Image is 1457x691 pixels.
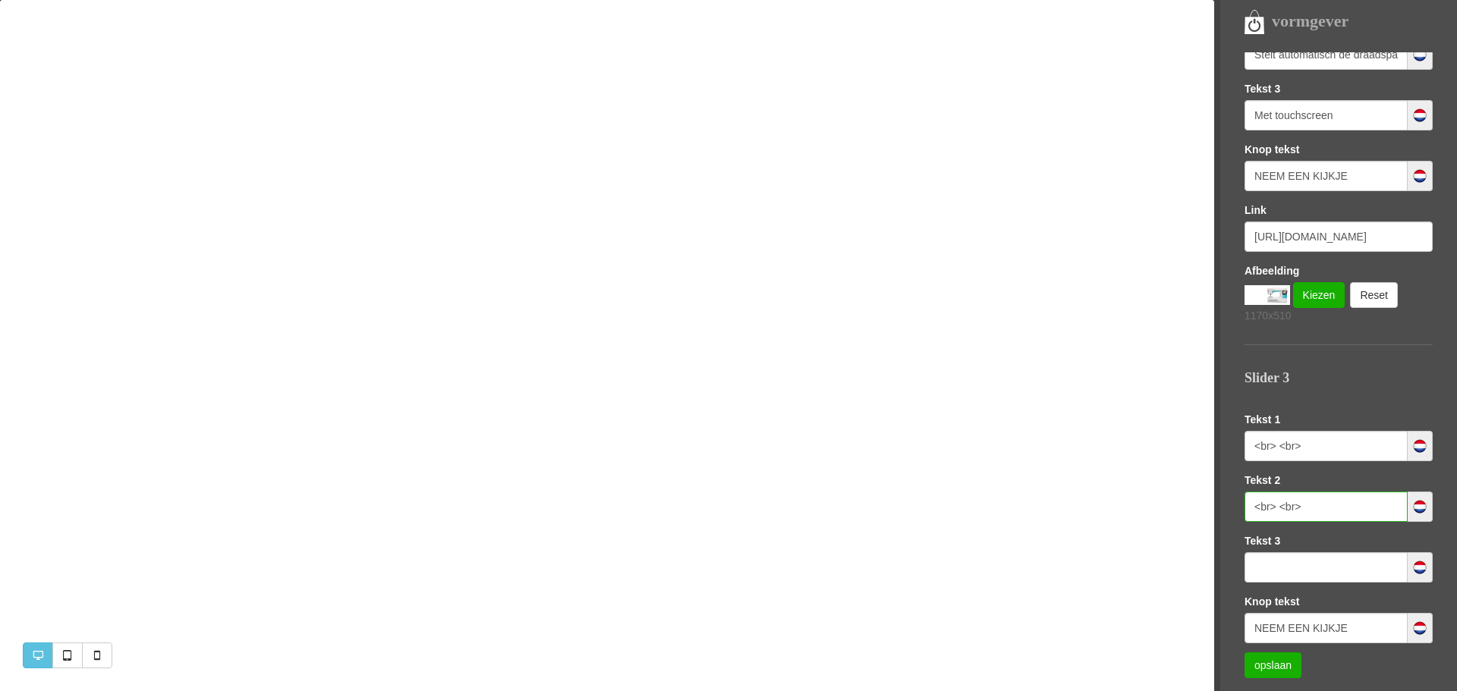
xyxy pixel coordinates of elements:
a: Reset [1350,282,1398,308]
label: Tekst 3 [1245,533,1280,548]
p: 1170x510 [1245,308,1433,323]
label: Knop tekst [1245,594,1299,609]
img: flag_nl-nl.png [1412,47,1427,62]
label: Knop tekst [1245,142,1299,157]
label: Slider 3 [1245,369,1289,388]
label: Link [1245,203,1267,218]
img: flag_nl-nl.png [1412,620,1427,636]
img: flag_nl-nl.png [1412,108,1427,123]
a: Tablet [52,642,83,668]
img: flag_nl-nl.png [1412,499,1427,514]
img: flag_nl-nl.png [1412,168,1427,184]
a: Desktop [23,642,53,668]
img: flag_nl-nl.png [1412,438,1427,454]
img: slider-husqvarna-viking-opal-670-1.jpg [1245,285,1290,305]
a: opslaan [1245,652,1301,678]
label: Tekst 2 [1245,473,1280,488]
strong: vormgever [1272,11,1348,30]
label: Tekst 1 [1245,412,1280,427]
img: flag_nl-nl.png [1412,560,1427,575]
label: Afbeelding [1245,263,1299,278]
a: Mobile [82,642,112,668]
label: Tekst 3 [1245,81,1280,96]
a: Kiezen [1293,282,1345,308]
